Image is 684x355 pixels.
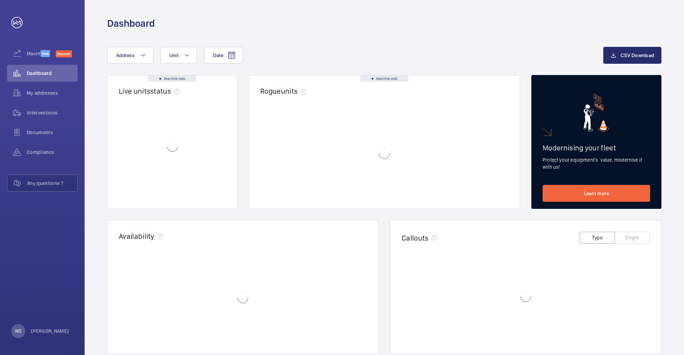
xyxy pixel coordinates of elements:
[15,328,22,335] p: WS
[27,129,78,136] span: Documents
[27,89,78,96] span: My addresses
[31,328,69,335] p: [PERSON_NAME]
[27,109,78,116] span: Interventions
[260,87,309,95] h2: Rogue
[603,47,661,64] button: CSV Download
[543,185,650,202] a: Learn more
[119,232,154,241] h2: Availability
[213,52,223,58] span: Date
[27,70,78,77] span: Dashboard
[615,232,650,244] button: Origin
[402,233,429,242] h2: Callouts
[204,47,243,64] button: Date
[543,143,650,152] h2: Modernising your fleet
[621,52,654,58] span: CSV Download
[107,47,153,64] button: Address
[119,87,182,95] h2: Live units
[150,87,182,95] span: status
[107,17,155,30] h1: Dashboard
[281,87,309,95] span: units
[116,52,135,58] span: Address
[360,75,409,82] div: Real time data
[160,47,197,64] button: Unit
[27,149,78,156] span: Compliance
[580,232,615,244] button: Type
[27,180,77,187] span: Any questions ?
[148,75,196,82] div: Real time data
[584,94,609,132] img: marketing-card.svg
[41,50,50,57] span: Beta
[27,50,41,57] span: Maximize
[169,52,178,58] span: Unit
[543,156,650,170] p: Protect your equipment's value, modernise it with us!
[56,50,72,57] span: Discover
